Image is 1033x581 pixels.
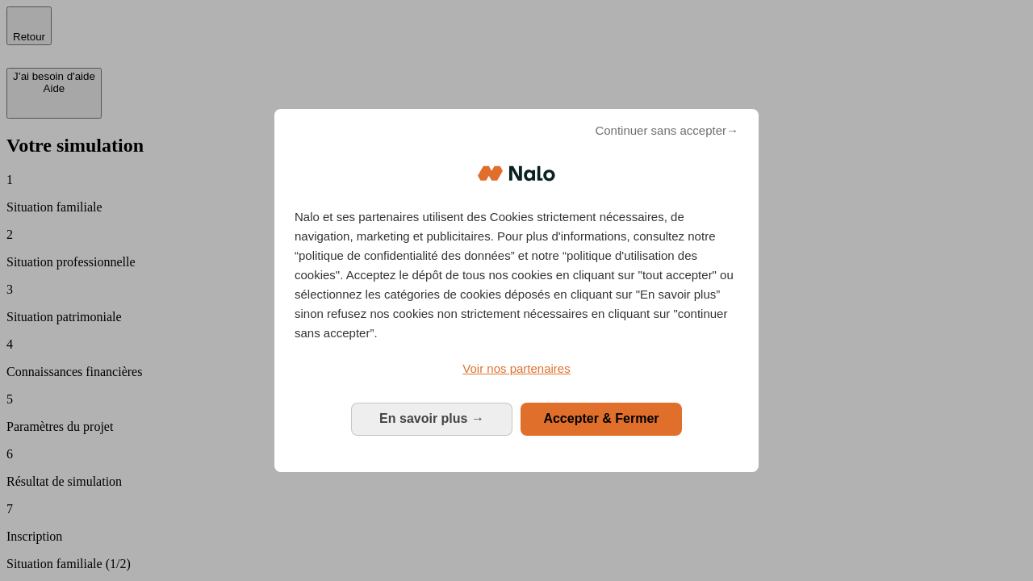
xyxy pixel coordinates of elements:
[478,149,555,198] img: Logo
[595,121,738,140] span: Continuer sans accepter→
[295,359,738,378] a: Voir nos partenaires
[295,207,738,343] p: Nalo et ses partenaires utilisent des Cookies strictement nécessaires, de navigation, marketing e...
[351,403,512,435] button: En savoir plus: Configurer vos consentements
[521,403,682,435] button: Accepter & Fermer: Accepter notre traitement des données et fermer
[462,362,570,375] span: Voir nos partenaires
[274,109,759,471] div: Bienvenue chez Nalo Gestion du consentement
[543,412,659,425] span: Accepter & Fermer
[379,412,484,425] span: En savoir plus →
